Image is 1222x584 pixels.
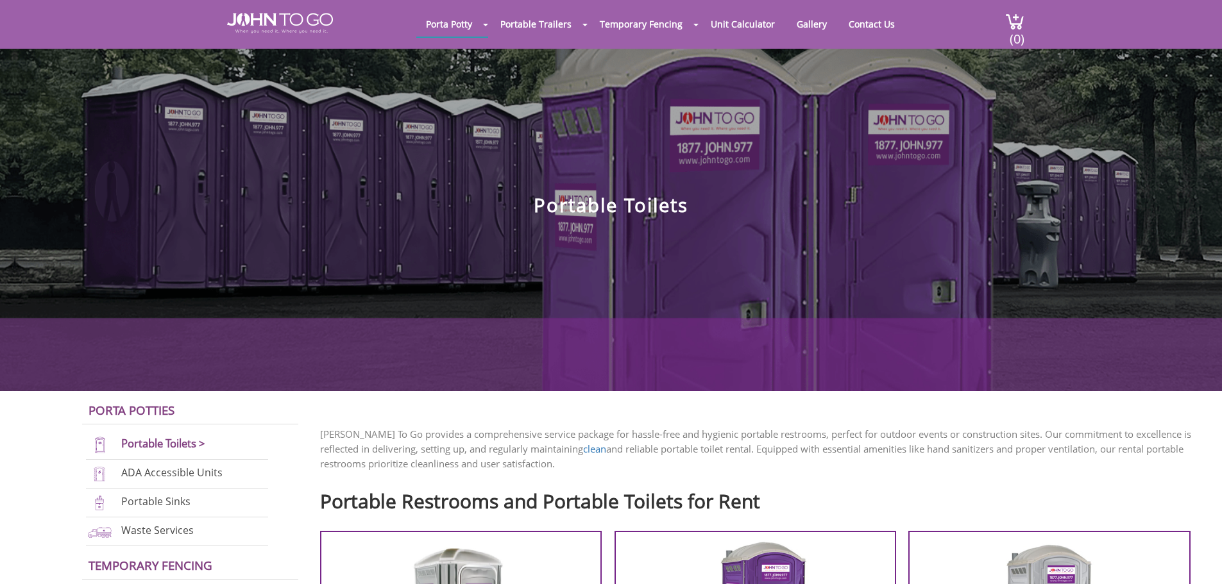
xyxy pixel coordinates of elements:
img: portable-sinks-new.png [86,494,114,512]
a: Temporary Fencing [590,12,692,37]
a: Gallery [787,12,836,37]
a: Portable Trailers [491,12,581,37]
p: [PERSON_NAME] To Go provides a comprehensive service package for hassle-free and hygienic portabl... [320,427,1203,471]
img: waste-services-new.png [86,523,114,540]
a: Portable Sinks [121,494,191,508]
a: Temporary Fencing [89,557,212,573]
a: Contact Us [839,12,904,37]
a: Waste Services [121,523,194,537]
a: Unit Calculator [701,12,785,37]
a: clean [583,442,606,455]
a: Porta Potties [89,402,174,418]
h2: Portable Restrooms and Portable Toilets for Rent [320,484,1203,512]
img: cart a [1005,13,1024,30]
button: Live Chat [1171,533,1222,584]
a: Porta Potty [416,12,482,37]
span: (0) [1009,20,1024,47]
a: Portable Toilets > [121,436,205,451]
img: ADA-units-new.png [86,465,114,483]
img: JOHN to go [227,13,333,33]
img: portable-toilets-new.png [86,437,114,454]
a: ADA Accessible Units [121,465,223,480]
